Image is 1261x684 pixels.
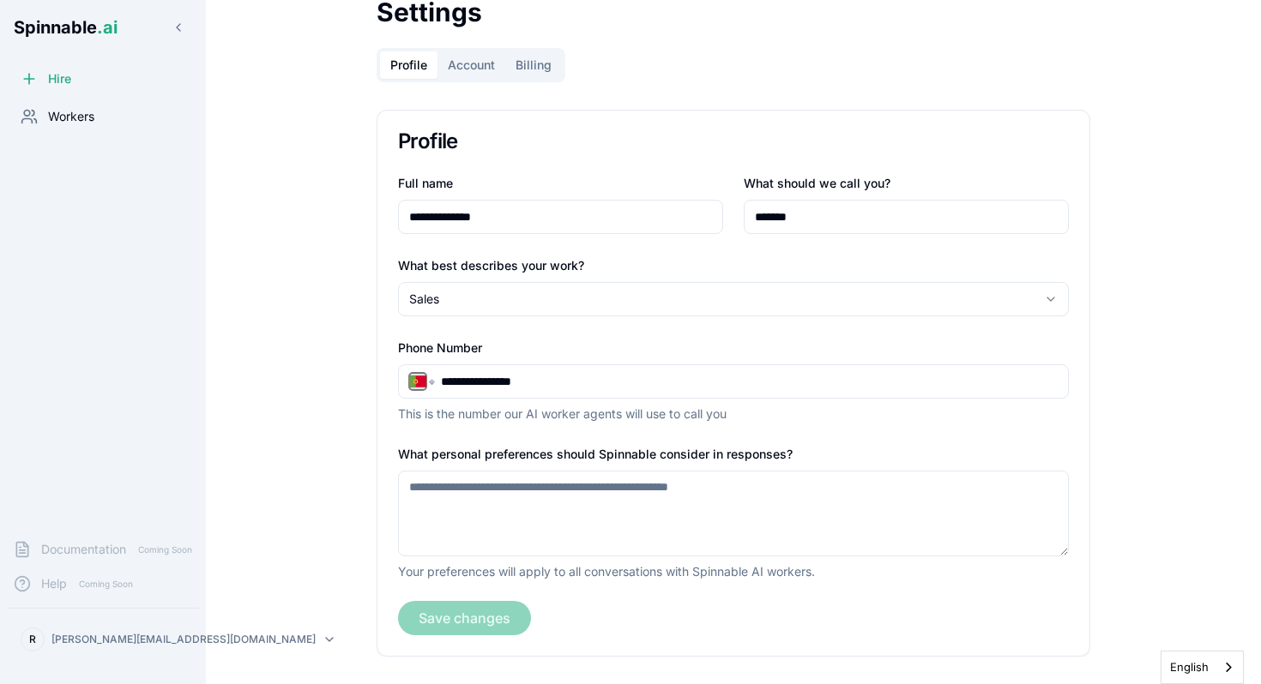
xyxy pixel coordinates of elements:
label: What best describes your work? [398,258,584,273]
h3: Profile [398,131,1069,152]
label: What should we call you? [744,176,890,190]
span: R [29,633,36,646]
span: Help [41,575,67,592]
span: .ai [97,17,118,38]
span: Spinnable [14,17,118,38]
a: English [1161,651,1243,683]
button: Account [437,51,505,79]
aside: Language selected: English [1161,651,1244,684]
p: Your preferences will apply to all conversations with Spinnable AI workers. [398,563,1069,580]
button: R[PERSON_NAME][EMAIL_ADDRESS][DOMAIN_NAME] [14,622,192,657]
div: Language [1161,651,1244,684]
p: [PERSON_NAME][EMAIL_ADDRESS][DOMAIN_NAME] [51,633,316,646]
button: Billing [505,51,562,79]
label: Phone Number [398,340,482,355]
span: Coming Soon [133,542,197,558]
label: Full name [398,176,453,190]
label: What personal preferences should Spinnable consider in responses? [398,447,793,461]
span: Hire [48,70,71,87]
span: Documentation [41,541,126,558]
p: This is the number our AI worker agents will use to call you [398,405,1069,423]
button: Profile [380,51,437,79]
span: Workers [48,108,94,125]
span: Coming Soon [74,576,138,592]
